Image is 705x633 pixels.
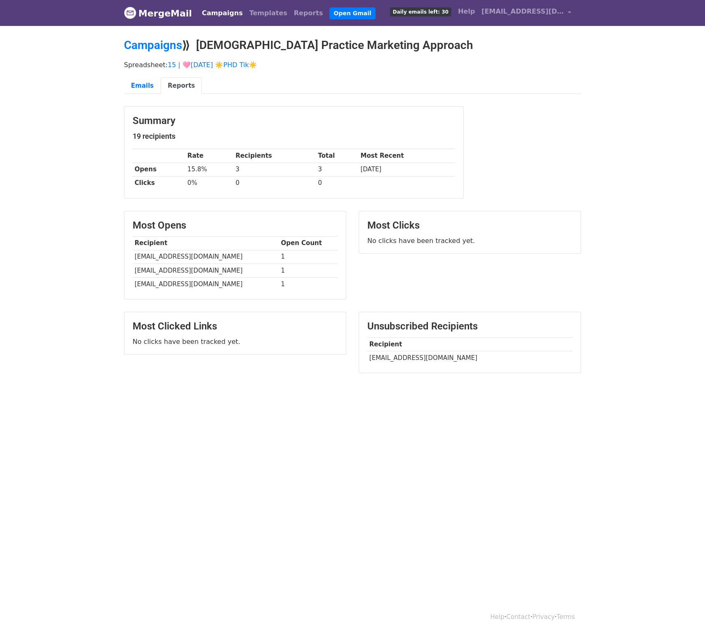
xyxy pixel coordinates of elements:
[316,163,358,176] td: 3
[387,3,455,20] a: Daily emails left: 30
[133,176,185,190] th: Clicks
[279,277,338,291] td: 1
[532,613,555,621] a: Privacy
[133,337,338,346] p: No clicks have been tracked yet.
[316,149,358,163] th: Total
[490,613,504,621] a: Help
[481,7,564,16] span: [EMAIL_ADDRESS][DOMAIN_NAME]
[133,264,279,277] td: [EMAIL_ADDRESS][DOMAIN_NAME]
[168,61,257,69] a: 15 | 🩷[DATE] ☀️PHD Tik☀️
[124,77,161,94] a: Emails
[233,163,316,176] td: 3
[246,5,290,21] a: Templates
[291,5,327,21] a: Reports
[507,613,530,621] a: Contact
[329,7,375,19] a: Open Gmail
[233,176,316,190] td: 0
[133,320,338,332] h3: Most Clicked Links
[367,320,572,332] h3: Unsubscribed Recipients
[133,115,455,127] h3: Summary
[233,149,316,163] th: Recipients
[390,7,451,16] span: Daily emails left: 30
[367,236,572,245] p: No clicks have been tracked yet.
[359,163,455,176] td: [DATE]
[316,176,358,190] td: 0
[279,264,338,277] td: 1
[133,277,279,291] td: [EMAIL_ADDRESS][DOMAIN_NAME]
[133,132,455,141] h5: 19 recipients
[124,38,182,52] a: Campaigns
[124,61,581,69] p: Spreadsheet:
[133,163,185,176] th: Opens
[133,220,338,231] h3: Most Opens
[367,351,572,364] td: [EMAIL_ADDRESS][DOMAIN_NAME]
[359,149,455,163] th: Most Recent
[133,250,279,264] td: [EMAIL_ADDRESS][DOMAIN_NAME]
[557,613,575,621] a: Terms
[367,337,572,351] th: Recipient
[124,5,192,22] a: MergeMail
[198,5,246,21] a: Campaigns
[133,236,279,250] th: Recipient
[367,220,572,231] h3: Most Clicks
[185,149,233,163] th: Rate
[185,163,233,176] td: 15.8%
[124,7,136,19] img: MergeMail logo
[279,250,338,264] td: 1
[161,77,202,94] a: Reports
[124,38,581,52] h2: ⟫ [DEMOGRAPHIC_DATA] Practice Marketing Approach
[279,236,338,250] th: Open Count
[478,3,574,23] a: [EMAIL_ADDRESS][DOMAIN_NAME]
[185,176,233,190] td: 0%
[455,3,478,20] a: Help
